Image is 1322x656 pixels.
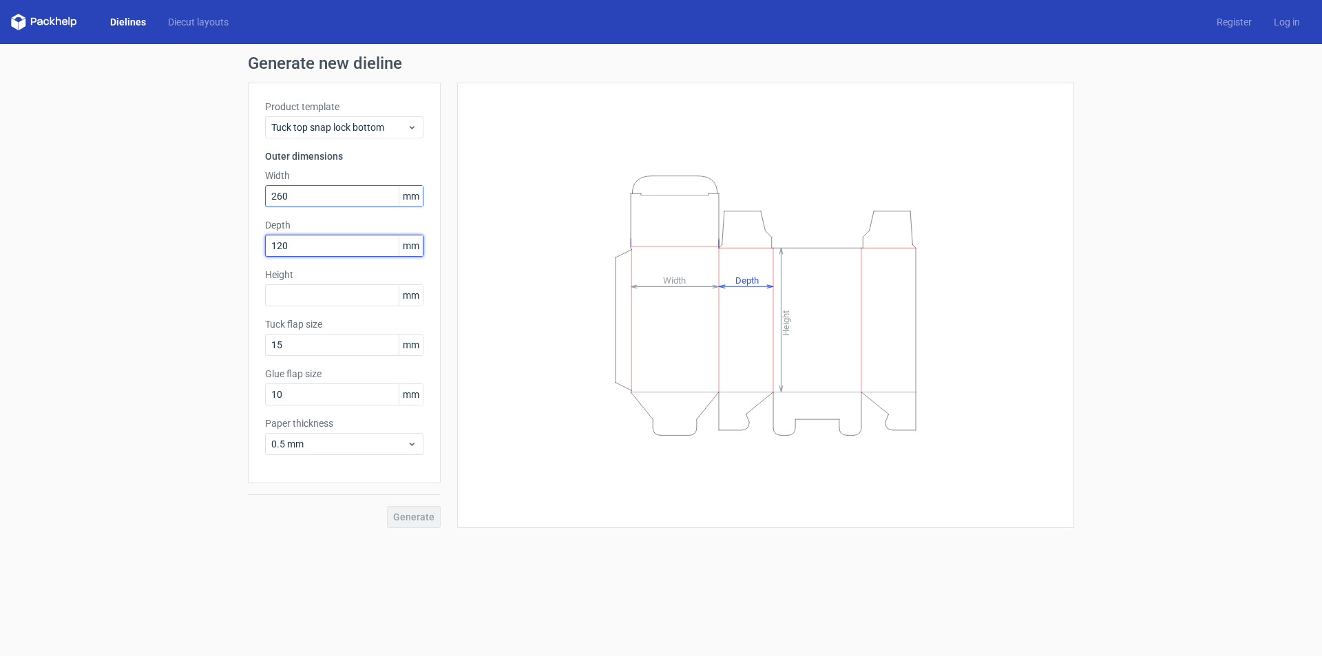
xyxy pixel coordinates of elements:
h1: Generate new dieline [248,55,1074,72]
label: Product template [265,100,423,114]
label: Depth [265,218,423,232]
span: mm [399,285,423,306]
label: Height [265,268,423,282]
span: mm [399,335,423,355]
a: Diecut layouts [157,15,240,29]
span: 0.5 mm [271,437,407,451]
span: mm [399,384,423,405]
tspan: Height [781,310,791,335]
label: Tuck flap size [265,317,423,331]
span: mm [399,235,423,256]
a: Log in [1263,15,1311,29]
a: Register [1206,15,1263,29]
span: mm [399,186,423,207]
tspan: Width [663,275,686,285]
span: Tuck top snap lock bottom [271,120,407,134]
label: Width [265,169,423,182]
label: Glue flap size [265,367,423,381]
tspan: Depth [735,275,759,285]
h3: Outer dimensions [265,149,423,163]
label: Paper thickness [265,416,423,430]
a: Dielines [99,15,157,29]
